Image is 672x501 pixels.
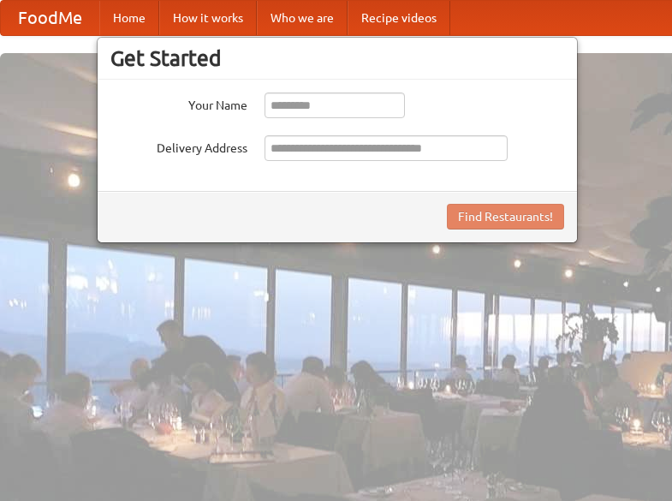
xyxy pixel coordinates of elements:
[447,204,564,230] button: Find Restaurants!
[110,45,564,71] h3: Get Started
[99,1,159,35] a: Home
[159,1,257,35] a: How it works
[348,1,450,35] a: Recipe videos
[257,1,348,35] a: Who we are
[1,1,99,35] a: FoodMe
[110,92,247,114] label: Your Name
[110,135,247,157] label: Delivery Address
